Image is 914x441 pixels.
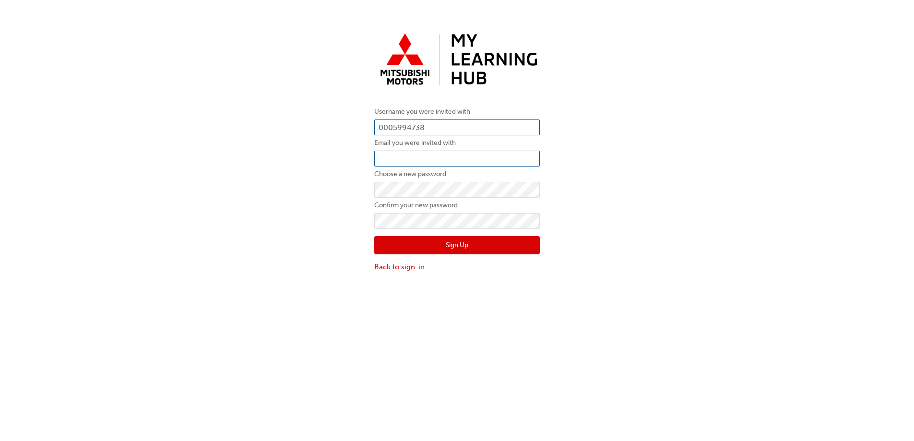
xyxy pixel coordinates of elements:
button: Sign Up [374,236,540,254]
label: Email you were invited with [374,137,540,149]
img: mmal [374,29,540,92]
input: Username [374,119,540,136]
label: Username you were invited with [374,106,540,118]
a: Back to sign-in [374,262,540,273]
label: Confirm your new password [374,200,540,211]
label: Choose a new password [374,168,540,180]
